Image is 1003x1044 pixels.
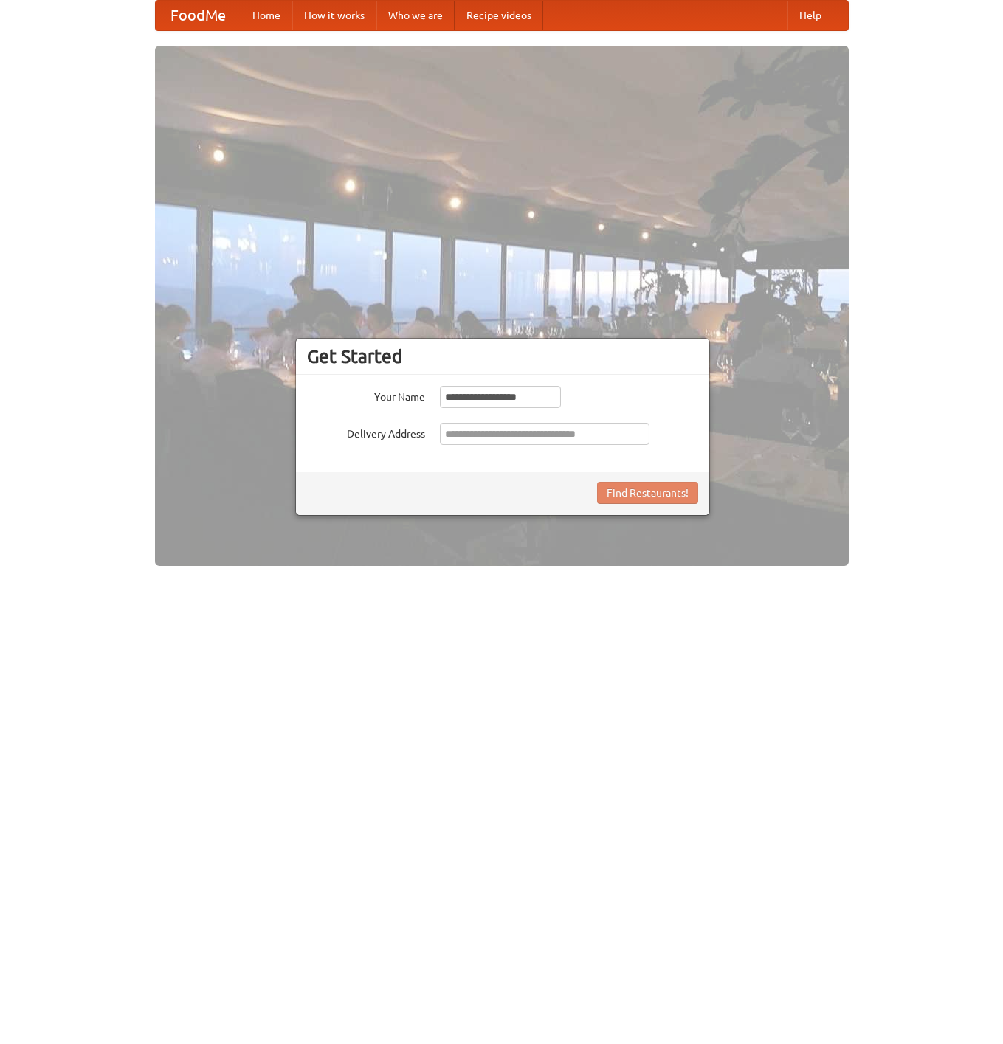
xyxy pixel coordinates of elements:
[787,1,833,30] a: Help
[455,1,543,30] a: Recipe videos
[292,1,376,30] a: How it works
[307,345,698,367] h3: Get Started
[307,386,425,404] label: Your Name
[241,1,292,30] a: Home
[597,482,698,504] button: Find Restaurants!
[156,1,241,30] a: FoodMe
[376,1,455,30] a: Who we are
[307,423,425,441] label: Delivery Address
